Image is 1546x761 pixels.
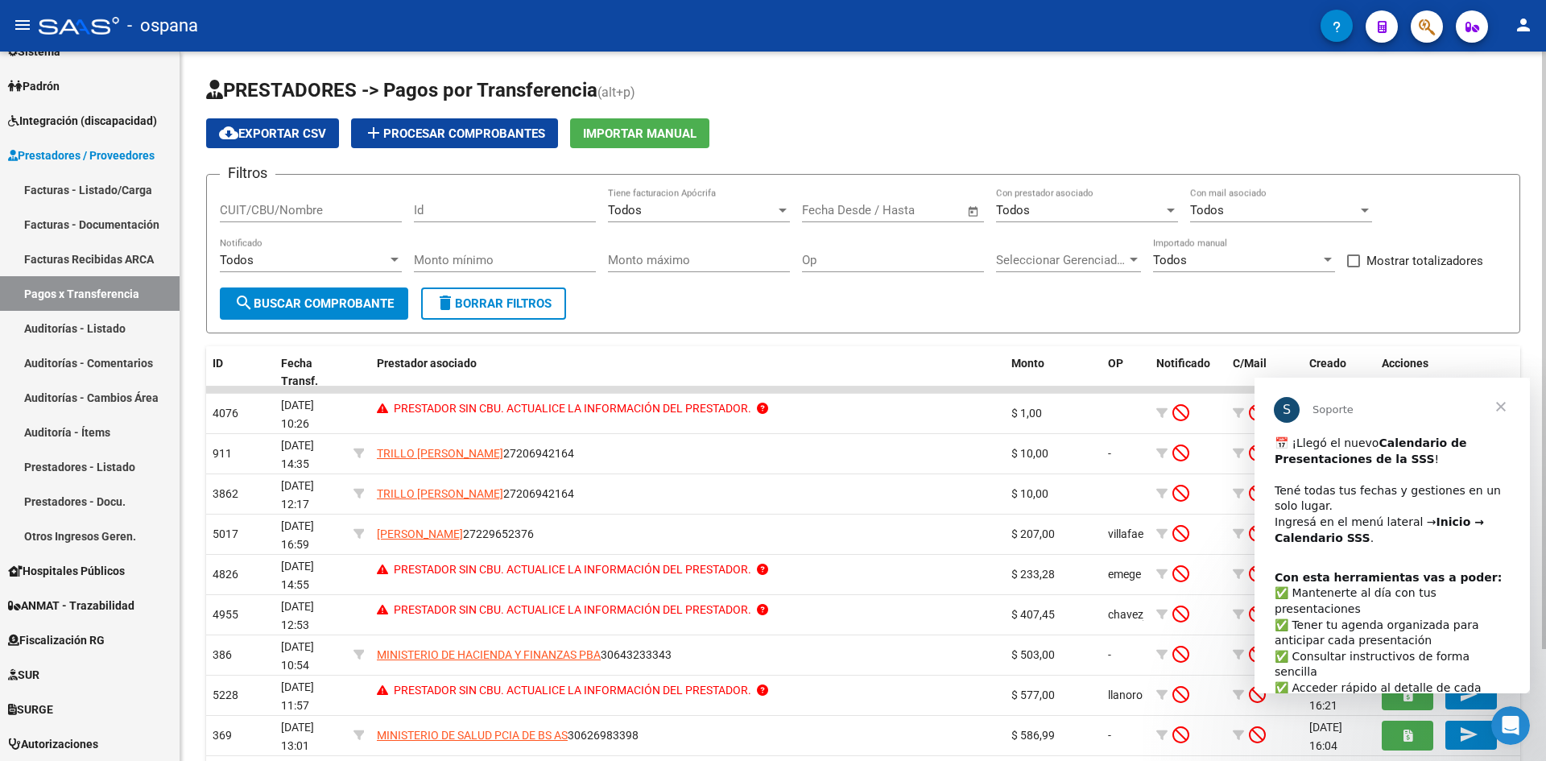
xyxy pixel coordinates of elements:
[1108,608,1168,621] span: chavezjorge
[1491,706,1530,745] iframe: Intercom live chat
[377,487,503,500] span: TRILLO [PERSON_NAME]
[281,560,314,591] span: [DATE] 14:55
[1011,648,1055,661] span: $ 503,00
[213,447,232,460] span: 911
[281,399,314,430] span: [DATE] 10:26
[8,597,134,614] span: ANMAT - Trazabilidad
[213,487,238,500] span: 3862
[219,126,326,141] span: Exportar CSV
[1108,527,1159,540] span: villafaesilv
[1190,203,1224,217] span: Todos
[213,527,238,540] span: 5017
[281,479,314,511] span: [DATE] 12:17
[608,203,642,217] span: Todos
[377,648,601,661] span: MINISTERIO DE HACIENDA Y FINANZAS PBA
[802,203,867,217] input: Fecha inicio
[1011,407,1042,420] span: $ 1,00
[8,631,105,649] span: Fiscalización RG
[965,202,983,221] button: Open calendar
[8,701,53,718] span: SURGE
[8,735,98,753] span: Autorizaciones
[377,357,477,370] span: Prestador asociado
[8,666,39,684] span: SUR
[1011,447,1048,460] span: $ 10,00
[364,126,545,141] span: Procesar Comprobantes
[377,487,574,500] span: 27206942164
[1108,447,1111,460] span: -
[281,680,314,712] span: [DATE] 11:57
[1011,357,1044,370] span: Monto
[377,527,463,540] span: [PERSON_NAME]
[213,689,238,701] span: 5228
[364,123,383,143] mat-icon: add
[281,439,314,470] span: [DATE] 14:35
[234,293,254,312] mat-icon: search
[13,15,32,35] mat-icon: menu
[394,560,751,579] p: PRESTADOR SIN CBU. ACTUALICE LA INFORMACIÓN DEL PRESTADOR.
[377,447,574,460] span: 27206942164
[213,729,232,742] span: 369
[996,253,1126,267] span: Seleccionar Gerenciador
[597,85,635,100] span: (alt+p)
[275,346,347,399] datatable-header-cell: Fecha Transf.
[213,407,238,420] span: 4076
[370,346,1005,399] datatable-header-cell: Prestador asociado
[421,287,566,320] button: Borrar Filtros
[8,112,157,130] span: Integración (discapacidad)
[1226,346,1303,399] datatable-header-cell: C/Mail
[213,568,238,581] span: 4826
[1108,357,1123,370] span: OP
[281,721,314,752] span: [DATE] 13:01
[377,447,503,460] span: TRILLO [PERSON_NAME]
[1108,729,1111,742] span: -
[1011,487,1048,500] span: $ 10,00
[281,519,314,551] span: [DATE] 16:59
[1011,568,1055,581] span: $ 233,28
[20,193,247,206] b: Con esta herramientas vas a poder:
[1309,357,1346,370] span: Creado
[206,79,597,101] span: PRESTADORES -> Pagos por Transferencia
[206,346,275,399] datatable-header-cell: ID
[234,296,394,311] span: Buscar Comprobante
[394,681,751,700] p: PRESTADOR SIN CBU. ACTUALICE LA INFORMACIÓN DEL PRESTADOR.
[394,601,751,619] p: PRESTADOR SIN CBU. ACTUALICE LA INFORMACIÓN DEL PRESTADOR.
[1005,346,1102,399] datatable-header-cell: Monto
[377,729,568,742] span: MINISTERIO DE SALUD PCIA DE BS AS
[281,640,314,672] span: [DATE] 10:54
[1108,648,1111,661] span: -
[1156,357,1210,370] span: Notificado
[570,118,709,148] button: Importar Manual
[1459,684,1478,704] mat-icon: send
[220,162,275,184] h3: Filtros
[281,600,314,631] span: [DATE] 12:53
[213,648,232,661] span: 386
[206,118,339,148] button: Exportar CSV
[8,77,60,95] span: Padrón
[1303,346,1375,399] datatable-header-cell: Creado
[220,287,408,320] button: Buscar Comprobante
[377,648,672,661] span: 30643233343
[377,729,639,742] span: 30626983398
[1255,378,1530,693] iframe: Intercom live chat mensaje
[1102,346,1150,399] datatable-header-cell: OP
[1459,725,1478,744] mat-icon: send
[1108,689,1159,701] span: llanorober
[882,203,960,217] input: Fecha fin
[220,253,254,267] span: Todos
[1108,568,1141,581] span: emege
[1233,357,1267,370] span: C/Mail
[996,203,1030,217] span: Todos
[1366,251,1483,271] span: Mostrar totalizadores
[127,8,198,43] span: - ospana
[1011,689,1055,701] span: $ 577,00
[1309,721,1342,752] span: [DATE] 16:04
[8,562,125,580] span: Hospitales Públicos
[377,527,534,540] span: 27229652376
[213,357,223,370] span: ID
[8,147,155,164] span: Prestadores / Proveedores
